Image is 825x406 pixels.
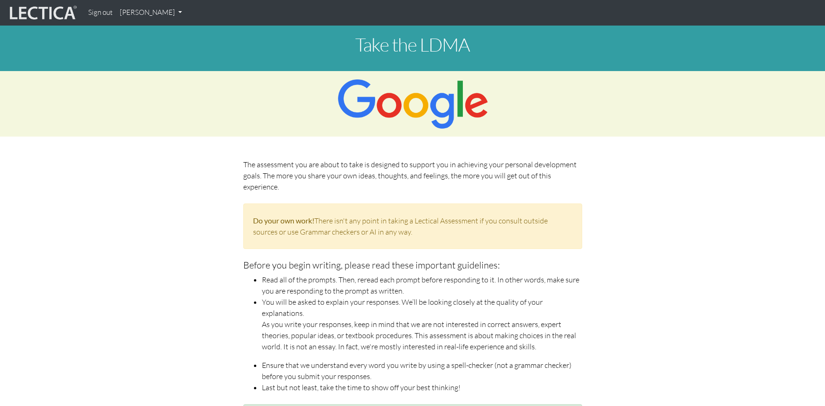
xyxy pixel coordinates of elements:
li: Ensure that we understand every word you write by using a spell-checker (not a grammar checker) b... [262,360,582,382]
h5: Before you begin writing, please read these important guidelines: [243,260,582,270]
h1: Take the LDMA [155,34,670,55]
li: Read all of the prompts. Then, reread each prompt before responding to it. In other words, make s... [262,274,582,296]
img: lecticalive [7,4,77,22]
li: You will be asked to explain your responses. We’ll be looking closely at the quality of your expl... [262,296,582,319]
a: Sign out [84,4,116,22]
p: As you write your responses, keep in mind that we are not interested in correct answers, expert t... [262,319,582,352]
strong: Do your own work! [253,216,314,225]
img: Google Logo [337,79,488,129]
p: The assessment you are about to take is designed to support you in achieving your personal develo... [243,159,582,192]
li: Last but not least, take the time to show off your best thinking! [262,382,582,393]
a: [PERSON_NAME] [116,4,186,22]
div: There isn't any point in taking a Lectical Assessment if you consult outside sources or use Gramm... [243,203,582,249]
